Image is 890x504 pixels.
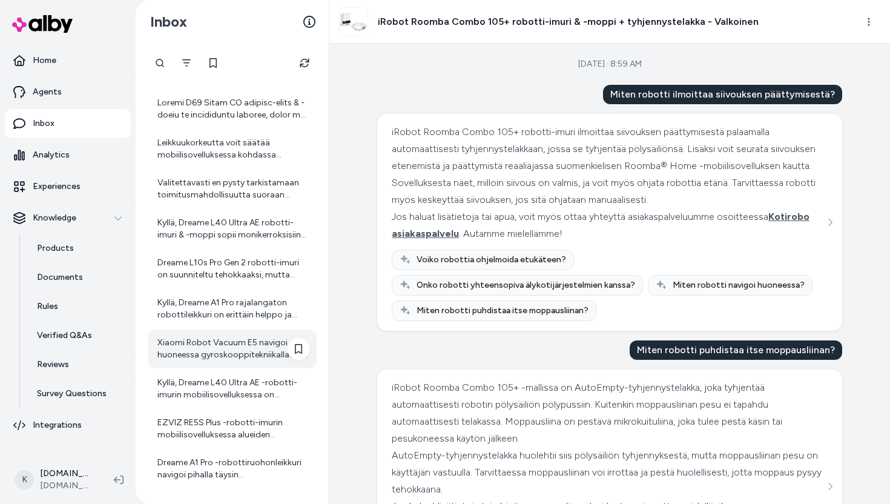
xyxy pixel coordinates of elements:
[37,359,69,371] p: Reviews
[340,8,368,36] img: iRobot_Roomba_105_Combomain_hite_1_c2f3c749-1009-4b81-b20d-02a2092a183e.jpg
[823,479,837,494] button: See more
[15,470,34,489] span: K
[148,330,317,368] a: Xiaomi Robot Vacuum E5 navigoi huoneessa gyroskooppitekniikalla. Se imuroi järjestelmällisesti su...
[33,55,56,67] p: Home
[578,58,642,70] div: [DATE] · 8:59 AM
[630,340,842,360] div: Miten robotti puhdistaa itse moppausliinan?
[5,172,131,201] a: Experiences
[33,118,54,130] p: Inbox
[148,170,317,208] a: Valitettavasti en pysty tarkistamaan toimitusmahdollisuutta suoraan osoitteella. Suosittelen tark...
[37,388,107,400] p: Survey Questions
[148,290,317,328] a: Kyllä, Dreame A1 Pro rajalangaton robottileikkuri on erittäin helppo ja nopea asentaa. Asennus ei...
[37,330,92,342] p: Verified Q&As
[25,292,131,321] a: Rules
[378,15,759,29] h3: iRobot Roomba Combo 105+ robotti-imuri & -moppi + tyhjennystelakka - Valkoinen
[157,417,309,441] div: EZVIZ RE5S Plus -robotti-imurin mobiilisovelluksessa alueiden määrittäminen tapahtuu yleensä site...
[157,217,309,241] div: Kyllä, Dreame L40 Ultra AE robotti-imuri & -moppi sopii monikerroksisiin asuntoihin. Laitteen mui...
[5,204,131,233] button: Knowledge
[174,51,199,75] button: Filter
[148,370,317,408] a: Kyllä, Dreame L40 Ultra AE -robotti-imurin mobiilisovelluksessa on mahdollista rajata tai estää t...
[40,480,94,492] span: [DOMAIN_NAME]
[392,447,825,498] div: AutoEmpty-tyhjennystelakka huolehtii siis pölysäiliön tyhjennyksestä, mutta moppausliinan pesu on...
[148,409,317,448] a: EZVIZ RE5S Plus -robotti-imurin mobiilisovelluksessa alueiden määrittäminen tapahtuu yleensä site...
[157,297,309,321] div: Kyllä, Dreame A1 Pro rajalangaton robottileikkuri on erittäin helppo ja nopea asentaa. Asennus ei...
[673,279,805,291] span: Miten robotti navigoi huoneessa?
[157,97,309,121] div: Loremi D69 Sitam CO adipisc-elits & -doeiu te incididuntu laboree, dolor ma aliquae admin veniamq...
[157,177,309,201] div: Valitettavasti en pysty tarkistamaan toimitusmahdollisuutta suoraan osoitteella. Suosittelen tark...
[25,379,131,408] a: Survey Questions
[392,124,825,208] div: iRobot Roomba Combo 105+ robotti-imuri ilmoittaa siivouksen päättymisestä palaamalla automaattise...
[157,457,309,481] div: Dreame A1 Pro -robottiruohonleikkuri navigoi pihalla täysin rajalangattomasti hyödyntäen 3D LiDAR...
[148,130,317,168] a: Leikkuukorkeutta voit säätää mobiilisovelluksessa kohdassa Asetukset > RUOHONLEIKKURI > Leikkuuko...
[25,234,131,263] a: Products
[157,377,309,401] div: Kyllä, Dreame L40 Ultra AE -robotti-imurin mobiilisovelluksessa on mahdollista rajata tai estää t...
[33,419,82,431] p: Integrations
[5,411,131,440] a: Integrations
[40,468,94,480] p: [DOMAIN_NAME] Shopify
[33,149,70,161] p: Analytics
[5,109,131,138] a: Inbox
[25,350,131,379] a: Reviews
[25,263,131,292] a: Documents
[25,321,131,350] a: Verified Q&As
[33,212,76,224] p: Knowledge
[5,78,131,107] a: Agents
[417,305,588,317] span: Miten robotti puhdistaa itse moppausliinan?
[157,137,309,161] div: Leikkuukorkeutta voit säätää mobiilisovelluksessa kohdassa Asetukset > RUOHONLEIKKURI > Leikkuuko...
[37,242,74,254] p: Products
[392,379,825,447] div: iRobot Roomba Combo 105+ -mallissa on AutoEmpty-tyhjennystelakka, joka tyhjentää automaattisesti ...
[148,250,317,288] a: Dreame L10s Pro Gen 2 robotti-imuri on suunniteltu tehokkaaksi, mutta samalla sen melutaso on pyr...
[148,90,317,128] a: Loremi D69 Sitam CO adipisc-elits & -doeiu te incididuntu laboree, dolor ma aliquae admin veniamq...
[157,337,309,361] div: Xiaomi Robot Vacuum E5 navigoi huoneessa gyroskooppitekniikalla. Se imuroi järjestelmällisesti su...
[7,460,104,499] button: K[DOMAIN_NAME] Shopify[DOMAIN_NAME]
[5,46,131,75] a: Home
[150,13,187,31] h2: Inbox
[603,85,842,104] div: Miten robotti ilmoittaa siivouksen päättymisestä?
[392,208,825,242] div: Jos haluat lisätietoja tai apua, voit myös ottaa yhteyttä asiakaspalveluumme osoitteessa . Autamm...
[148,210,317,248] a: Kyllä, Dreame L40 Ultra AE robotti-imuri & -moppi sopii monikerroksisiin asuntoihin. Laitteen mui...
[33,181,81,193] p: Experiences
[157,257,309,281] div: Dreame L10s Pro Gen 2 robotti-imuri on suunniteltu tehokkaaksi, mutta samalla sen melutaso on pyr...
[417,254,566,266] span: Voiko robottia ohjelmoida etukäteen?
[37,271,83,283] p: Documents
[12,15,73,33] img: alby Logo
[148,449,317,488] a: Dreame A1 Pro -robottiruohonleikkuri navigoi pihalla täysin rajalangattomasti hyödyntäen 3D LiDAR...
[5,141,131,170] a: Analytics
[292,51,317,75] button: Refresh
[37,300,58,313] p: Rules
[417,279,635,291] span: Onko robotti yhteensopiva älykotijärjestelmien kanssa?
[33,86,62,98] p: Agents
[823,215,837,230] button: See more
